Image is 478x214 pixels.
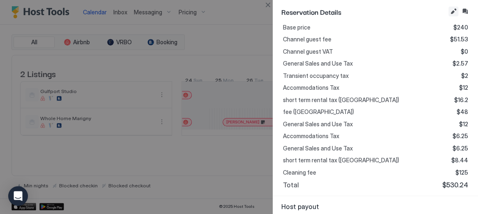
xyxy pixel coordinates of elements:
span: Cleaning fee [283,169,316,176]
span: $125 [455,169,468,176]
span: General Sales and Use Tax [283,145,353,152]
span: General Sales and Use Tax [283,60,353,67]
span: $530.24 [442,181,468,189]
button: Edit reservation [448,7,458,16]
span: Base price [283,24,310,31]
button: Inbox [460,7,470,16]
span: $240 [453,24,468,31]
div: Open Intercom Messenger [8,186,28,206]
span: $12 [459,84,468,91]
span: $48 [457,108,468,116]
span: Transient occupancy tax [283,72,349,80]
span: fee ([GEOGRAPHIC_DATA]) [283,108,354,116]
span: $8.44 [451,157,468,164]
span: General Sales and Use Tax [283,121,353,128]
span: Accommodations Tax [283,132,339,140]
span: $12 [459,121,468,128]
span: $51.53 [450,36,468,43]
span: Accommodations Tax [283,84,339,91]
span: $0 [461,48,468,55]
span: Channel guest VAT [283,48,333,55]
span: Channel guest fee [283,36,331,43]
span: short term rental tax ([GEOGRAPHIC_DATA]) [283,96,399,104]
span: $2.57 [453,60,468,67]
span: Total [283,181,299,189]
span: Reservation Details [281,7,447,17]
span: $2 [461,72,468,80]
span: short term rental tax ([GEOGRAPHIC_DATA]) [283,157,399,164]
span: $6.25 [453,145,468,152]
span: $16.2 [454,96,468,104]
span: $6.25 [453,132,468,140]
span: Host payout [281,203,470,211]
